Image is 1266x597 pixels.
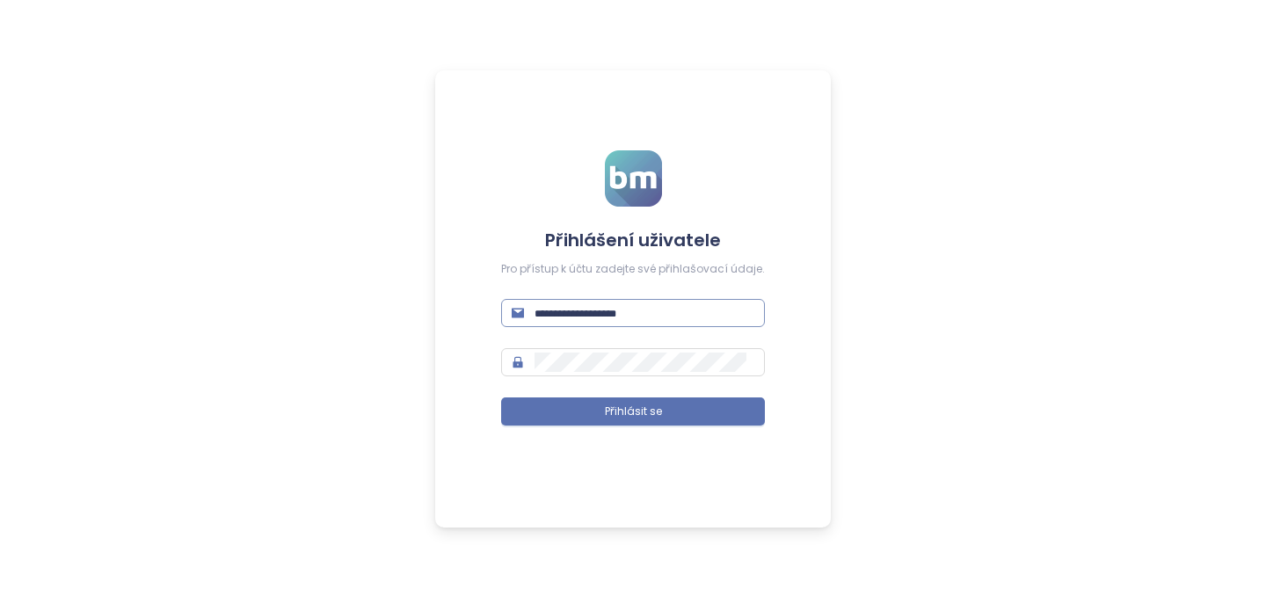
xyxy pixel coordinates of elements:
span: Přihlásit se [605,404,662,420]
span: mail [512,307,524,319]
img: logo [605,150,662,207]
h4: Přihlášení uživatele [501,228,765,252]
div: Pro přístup k účtu zadejte své přihlašovací údaje. [501,261,765,278]
span: lock [512,356,524,368]
button: Přihlásit se [501,397,765,426]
